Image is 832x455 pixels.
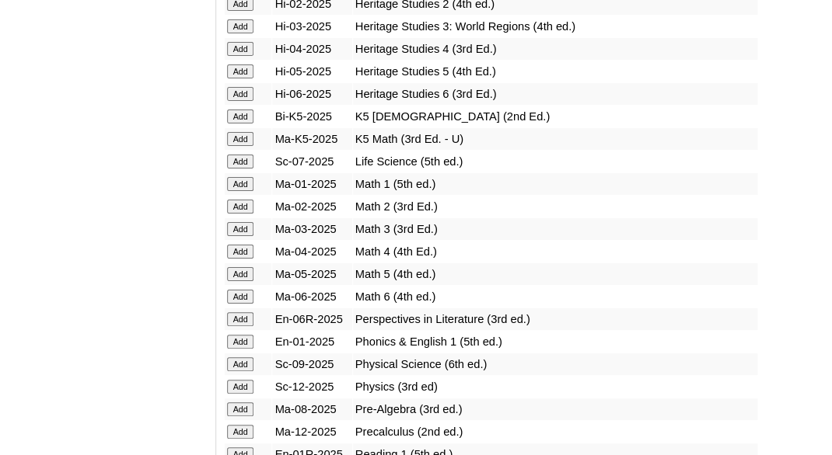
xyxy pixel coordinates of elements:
input: Add [227,380,254,394]
td: Life Science (5th ed.) [353,151,757,172]
td: Ma-08-2025 [272,398,351,420]
td: Ma-12-2025 [272,421,351,443]
input: Add [227,132,254,146]
td: Physics (3rd ed) [353,376,757,398]
td: Sc-07-2025 [272,151,351,172]
td: Heritage Studies 5 (4th Ed.) [353,61,757,82]
td: Pre-Algebra (3rd ed.) [353,398,757,420]
td: Hi-04-2025 [272,38,351,60]
input: Add [227,155,254,168]
input: Add [227,245,254,259]
td: Ma-K5-2025 [272,128,351,150]
td: Sc-09-2025 [272,353,351,375]
td: Math 6 (4th ed.) [353,286,757,307]
td: Heritage Studies 3: World Regions (4th ed.) [353,16,757,37]
td: Hi-06-2025 [272,83,351,105]
td: Ma-03-2025 [272,218,351,240]
input: Add [227,19,254,33]
td: Hi-05-2025 [272,61,351,82]
td: Ma-02-2025 [272,196,351,217]
input: Add [227,335,254,349]
input: Add [227,290,254,304]
input: Add [227,64,254,78]
td: En-01-2025 [272,331,351,353]
td: Math 5 (4th ed.) [353,263,757,285]
td: Math 3 (3rd Ed.) [353,218,757,240]
td: Phonics & English 1 (5th ed.) [353,331,757,353]
input: Add [227,312,254,326]
td: Math 4 (4th Ed.) [353,241,757,262]
input: Add [227,42,254,56]
input: Add [227,425,254,439]
td: Heritage Studies 4 (3rd Ed.) [353,38,757,60]
td: Ma-05-2025 [272,263,351,285]
input: Add [227,357,254,371]
td: Ma-06-2025 [272,286,351,307]
td: Math 1 (5th ed.) [353,173,757,195]
td: Perspectives in Literature (3rd ed.) [353,308,757,330]
td: Sc-12-2025 [272,376,351,398]
input: Add [227,200,254,214]
input: Add [227,222,254,236]
input: Add [227,109,254,123]
td: Heritage Studies 6 (3rd Ed.) [353,83,757,105]
td: Physical Science (6th ed.) [353,353,757,375]
input: Add [227,87,254,101]
input: Add [227,402,254,416]
input: Add [227,177,254,191]
td: Bi-K5-2025 [272,106,351,127]
td: Math 2 (3rd Ed.) [353,196,757,217]
td: Precalculus (2nd ed.) [353,421,757,443]
td: K5 Math (3rd Ed. - U) [353,128,757,150]
td: Hi-03-2025 [272,16,351,37]
td: Ma-01-2025 [272,173,351,195]
td: K5 [DEMOGRAPHIC_DATA] (2nd Ed.) [353,106,757,127]
td: Ma-04-2025 [272,241,351,262]
input: Add [227,267,254,281]
td: En-06R-2025 [272,308,351,330]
